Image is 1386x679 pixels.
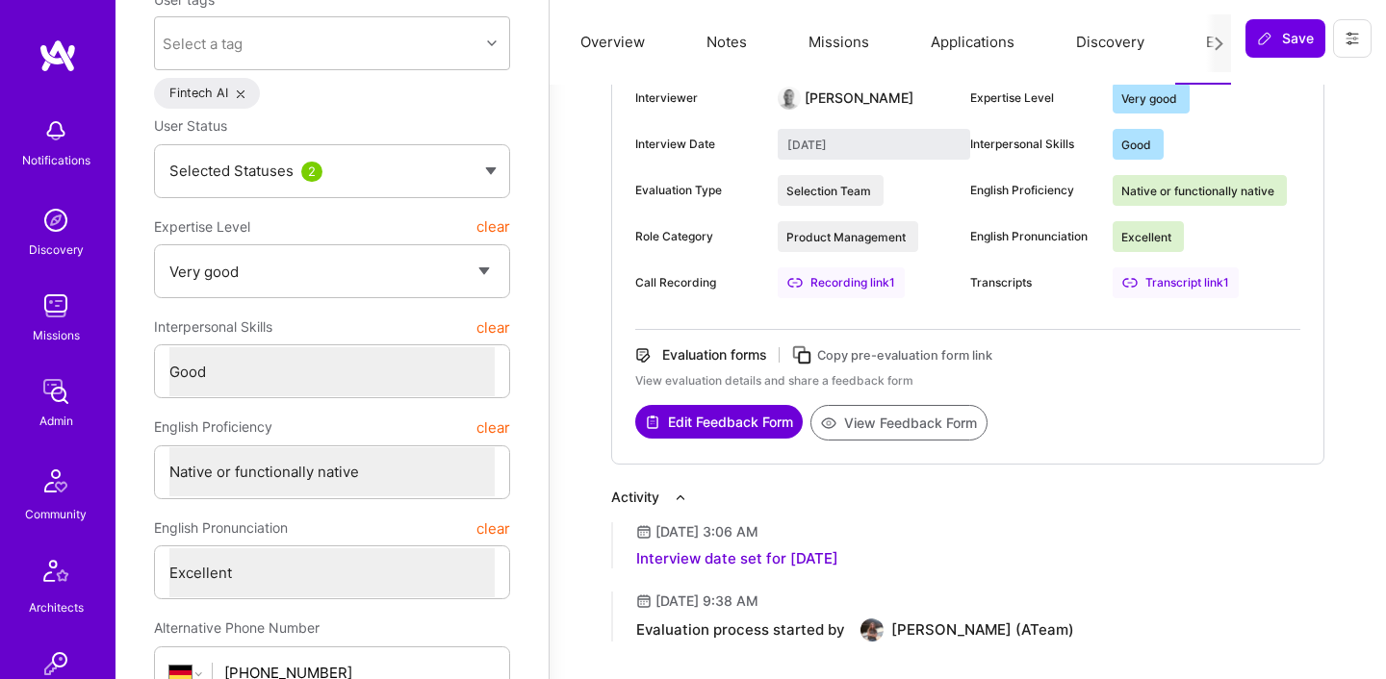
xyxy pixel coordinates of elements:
div: Interpersonal Skills [970,136,1097,153]
span: Save [1257,29,1314,48]
div: Recording link 1 [778,267,905,298]
i: icon Copy [791,344,813,366]
div: English Proficiency [970,182,1097,199]
button: Edit Feedback Form [635,405,803,439]
div: Evaluation forms [662,345,767,365]
i: icon Close [237,90,244,98]
button: clear [476,410,510,444]
div: Interview date set for [DATE] [636,549,838,568]
div: Activity [611,488,659,507]
button: clear [476,511,510,545]
div: Transcript link 1 [1113,267,1239,298]
div: English Pronunciation [970,228,1097,245]
a: Edit Feedback Form [635,405,803,440]
div: [PERSON_NAME] (ATeam) [891,620,1074,640]
button: clear [476,310,510,344]
i: icon Next [1212,37,1226,51]
img: teamwork [37,287,75,325]
i: icon Chevron [487,38,497,48]
div: Interview Date [635,136,762,153]
span: Interpersonal Skills [154,310,272,344]
span: User Status [154,117,227,134]
div: Transcripts [970,274,1097,291]
img: discovery [37,201,75,239]
div: Discovery [29,239,84,260]
div: Interviewer [635,89,762,107]
div: Expertise Level [970,89,1097,107]
button: View Feedback Form [810,405,988,440]
div: 2 [301,162,322,182]
div: [DATE] 3:06 AM [655,522,758,541]
div: Role Category [635,228,762,245]
div: [DATE] 9:38 AM [655,591,758,611]
img: logo [38,38,77,73]
img: caret [485,167,497,175]
div: Admin [39,411,73,431]
span: Expertise Level [154,210,250,244]
div: Select a tag [163,34,243,54]
img: admin teamwork [37,372,75,411]
div: Architects [29,597,84,617]
img: Architects [33,551,79,597]
div: [PERSON_NAME] [805,88,913,108]
img: User Avatar [860,618,884,641]
span: English Pronunciation [154,511,288,545]
a: Recording link1 [778,267,905,298]
div: Missions [33,325,80,345]
div: Community [25,504,87,524]
img: User Avatar [778,87,801,110]
div: Call Recording [635,274,762,291]
div: Copy pre-evaluation form link [817,345,992,365]
div: Evaluation process started by [636,620,845,640]
a: Transcript link1 [1113,267,1239,298]
div: Notifications [22,150,90,170]
span: English Proficiency [154,410,272,444]
img: bell [37,112,75,150]
span: Alternative Phone Number [154,619,320,636]
div: View evaluation details and share a feedback form [635,372,1300,390]
img: Community [33,458,79,504]
div: Fintech AI [154,78,260,109]
button: Save [1245,19,1325,58]
button: clear [476,210,510,244]
div: Evaluation Type [635,182,762,199]
span: Selected Statuses [169,162,294,180]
